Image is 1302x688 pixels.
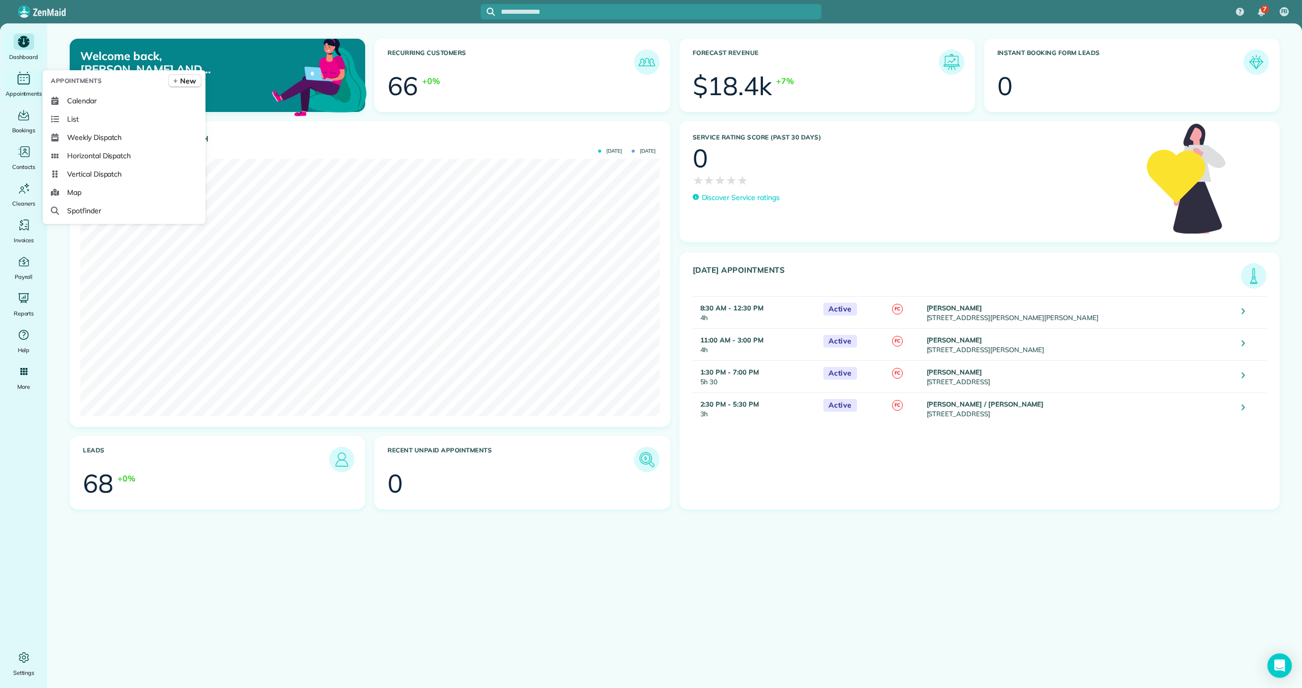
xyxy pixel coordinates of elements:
strong: [PERSON_NAME] [927,336,983,344]
span: ★ [737,171,748,189]
a: Weekly Dispatch [47,128,201,147]
div: +7% [776,75,794,87]
a: Reports [4,290,43,319]
strong: 11:00 AM - 3:00 PM [700,336,763,344]
td: [STREET_ADDRESS] [924,360,1234,392]
td: 4h [693,296,818,328]
div: +0% [117,472,135,484]
img: icon_recurring_customers-cf858462ba22bcd05b5a5880d41d6543d210077de5bb9ebc9590e49fd87d84ed.png [637,52,657,72]
span: Spotfinder [67,206,101,216]
span: Active [823,303,857,316]
img: icon_forecast_revenue-8c13a41c7ed35a8dcfafea3cbb826a0462acb37728057bba2d056411b612bbbe.png [941,52,962,72]
span: Active [823,335,857,348]
strong: [PERSON_NAME] [927,304,983,312]
span: Active [823,367,857,380]
div: 7 unread notifications [1251,1,1272,23]
strong: 2:30 PM - 5:30 PM [700,400,759,408]
span: Map [67,187,81,197]
p: Discover Service ratings [702,192,780,203]
a: Bookings [4,107,43,135]
a: Dashboard [4,34,43,62]
td: [STREET_ADDRESS][PERSON_NAME] [924,328,1234,360]
a: New [168,74,201,88]
span: Vertical Dispatch [67,169,122,179]
img: dashboard_welcome-42a62b7d889689a78055ac9021e634bf52bae3f8056760290aed330b23ab8690.png [270,27,369,126]
h3: Recent unpaid appointments [388,447,634,472]
h3: Forecast Revenue [693,49,939,75]
a: Invoices [4,217,43,245]
span: [DATE] [632,149,656,154]
h3: Instant Booking Form Leads [997,49,1244,75]
td: [STREET_ADDRESS][PERSON_NAME][PERSON_NAME] [924,296,1234,328]
a: Payroll [4,253,43,282]
span: ★ [715,171,726,189]
a: Discover Service ratings [693,192,780,203]
img: icon_todays_appointments-901f7ab196bb0bea1936b74009e4eb5ffbc2d2711fa7634e0d609ed5ef32b18b.png [1244,266,1264,286]
span: Weekly Dispatch [67,132,122,142]
span: FC [892,400,903,411]
h3: Actual Revenue this month [83,134,660,144]
div: 68 [83,471,113,496]
div: Open Intercom Messenger [1267,653,1292,678]
td: [STREET_ADDRESS] [924,392,1234,424]
span: FC [892,304,903,314]
span: Calendar [67,96,97,106]
a: Contacts [4,144,43,172]
a: Help [4,327,43,355]
span: New [180,76,196,86]
span: Appointments [51,76,102,86]
h3: [DATE] Appointments [693,266,1241,289]
div: +0% [422,75,440,87]
a: Appointments [4,70,43,99]
span: Invoices [14,235,34,245]
strong: 8:30 AM - 12:30 PM [700,304,763,312]
div: 0 [997,73,1013,99]
span: Bookings [12,125,36,135]
a: List [47,110,201,128]
span: ★ [693,171,704,189]
h3: Recurring Customers [388,49,634,75]
span: Dashboard [9,52,38,62]
td: 5h 30 [693,360,818,392]
p: Welcome back, [PERSON_NAME] AND [PERSON_NAME]! [80,49,272,76]
strong: 1:30 PM - 7:00 PM [700,368,759,376]
div: 0 [388,471,403,496]
span: 7 [1263,5,1266,13]
span: List [67,114,79,124]
span: ★ [703,171,715,189]
span: FB [1281,8,1288,16]
div: $18.4k [693,73,773,99]
span: Reports [14,308,34,319]
button: Focus search [481,8,495,16]
strong: [PERSON_NAME] / [PERSON_NAME] [927,400,1044,408]
a: Calendar [47,92,201,110]
div: 66 [388,73,418,99]
span: [DATE] [598,149,622,154]
a: Cleaners [4,180,43,209]
img: icon_unpaid_appointments-47b8ce3997adf2238b356f14209ab4cced10bd1f174958f3ca8f1d0dd7fffeee.png [637,449,657,470]
svg: Focus search [487,8,495,16]
a: Settings [4,649,43,678]
span: FC [892,336,903,347]
a: Vertical Dispatch [47,165,201,183]
span: Help [18,345,30,355]
span: Horizontal Dispatch [67,151,131,161]
a: Horizontal Dispatch [47,147,201,165]
span: Cleaners [12,198,35,209]
span: Settings [13,668,35,678]
span: Contacts [12,162,35,172]
h3: Leads [83,447,329,472]
td: 3h [693,392,818,424]
span: Active [823,399,857,412]
span: Appointments [6,89,42,99]
span: Payroll [15,272,33,282]
img: icon_form_leads-04211a6a04a5b2264e4ee56bc0799ec3eb69b7e499cbb523a139df1d13a81ae0.png [1246,52,1266,72]
span: More [17,382,30,392]
a: Map [47,183,201,202]
strong: [PERSON_NAME] [927,368,983,376]
span: ★ [726,171,737,189]
td: 4h [693,328,818,360]
span: FC [892,368,903,379]
h3: Service Rating score (past 30 days) [693,134,1137,141]
a: Spotfinder [47,202,201,220]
